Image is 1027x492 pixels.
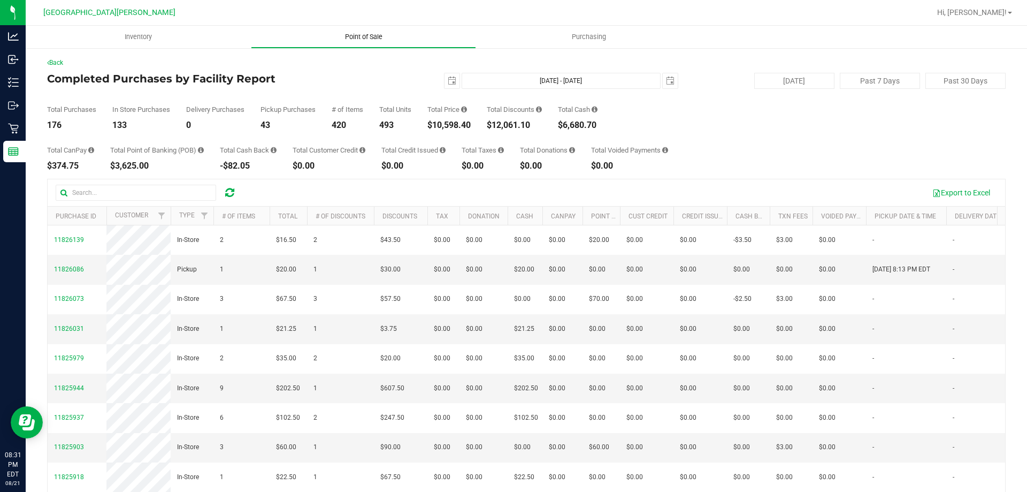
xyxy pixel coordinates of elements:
span: $0.00 [776,324,793,334]
p: 08:31 PM EDT [5,450,21,479]
span: $0.00 [549,235,565,245]
i: Sum of all voided payment transaction amounts, excluding tips and transaction fees, for all purch... [662,147,668,154]
span: $35.00 [276,353,296,364]
span: $0.00 [626,235,643,245]
span: In-Store [177,413,199,423]
span: $3.00 [776,235,793,245]
span: $0.00 [514,235,531,245]
div: 176 [47,121,96,130]
span: - [953,383,954,393]
span: $0.00 [466,264,482,275]
span: In-Store [177,324,199,334]
span: $0.00 [434,413,450,423]
span: $30.00 [380,264,401,275]
span: $0.00 [733,383,750,393]
span: $0.00 [466,294,482,304]
span: $0.00 [549,383,565,393]
span: $0.00 [434,353,450,364]
span: 2 [220,235,224,245]
a: Delivery Date [955,213,1000,220]
span: $0.00 [776,264,793,275]
span: $16.50 [276,235,296,245]
div: 493 [379,121,411,130]
a: Type [179,211,195,219]
span: 3 [313,294,317,304]
span: $0.00 [680,472,696,482]
div: Total Donations [520,147,575,154]
span: $0.00 [626,442,643,452]
a: Cust Credit [629,213,668,220]
span: $0.00 [680,413,696,423]
span: 11825979 [54,354,84,362]
inline-svg: Inventory [8,77,19,88]
span: 11825937 [54,414,84,421]
inline-svg: Outbound [8,100,19,111]
div: Total Credit Issued [381,147,446,154]
span: - [953,235,954,245]
a: Back [47,59,63,66]
span: $0.00 [819,264,836,275]
inline-svg: Inbound [8,54,19,65]
i: Sum of all round-up-to-next-dollar total price adjustments for all purchases in the date range. [569,147,575,154]
span: Pickup [177,264,197,275]
span: $0.00 [549,264,565,275]
span: $0.00 [589,472,606,482]
span: $60.00 [276,442,296,452]
span: - [953,442,954,452]
span: $0.00 [466,235,482,245]
div: Total Point of Banking (POB) [110,147,204,154]
span: In-Store [177,442,199,452]
div: 43 [260,121,316,130]
span: [GEOGRAPHIC_DATA][PERSON_NAME] [43,8,175,17]
span: 1 [313,324,317,334]
span: $0.00 [680,383,696,393]
span: $60.00 [589,442,609,452]
span: In-Store [177,235,199,245]
span: 2 [313,353,317,364]
div: # of Items [332,106,363,113]
span: $0.00 [589,413,606,423]
div: Total Customer Credit [293,147,365,154]
a: # of Discounts [316,213,365,220]
a: Cash Back [735,213,771,220]
div: $10,598.40 [427,121,471,130]
span: $102.50 [514,413,538,423]
span: $0.00 [589,353,606,364]
div: $0.00 [520,162,575,170]
span: $0.00 [589,324,606,334]
span: - [953,294,954,304]
button: Export to Excel [925,184,997,202]
a: Point of Banking (POB) [591,213,667,220]
div: Total Units [379,106,411,113]
span: $3.75 [380,324,397,334]
button: [DATE] [754,73,834,89]
a: Pickup Date & Time [875,213,936,220]
span: $0.00 [776,413,793,423]
span: $607.50 [380,383,404,393]
span: 9 [220,383,224,393]
a: Purchasing [476,26,701,48]
span: $0.00 [680,294,696,304]
span: - [872,413,874,423]
div: $12,061.10 [487,121,542,130]
a: Cash [516,213,533,220]
span: $0.00 [819,353,836,364]
a: Credit Issued [682,213,726,220]
span: $0.00 [466,383,482,393]
span: 11826073 [54,295,84,302]
inline-svg: Reports [8,146,19,157]
span: -$3.50 [733,235,752,245]
span: $0.00 [626,264,643,275]
span: $0.00 [549,294,565,304]
a: Total [278,213,297,220]
div: Total Cash Back [220,147,277,154]
span: $0.00 [434,472,450,482]
div: Total CanPay [47,147,94,154]
span: $3.00 [776,294,793,304]
a: Tax [436,213,448,220]
span: $21.25 [276,324,296,334]
span: $0.00 [819,294,836,304]
p: 08/21 [5,479,21,487]
span: - [872,472,874,482]
span: $0.00 [680,353,696,364]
